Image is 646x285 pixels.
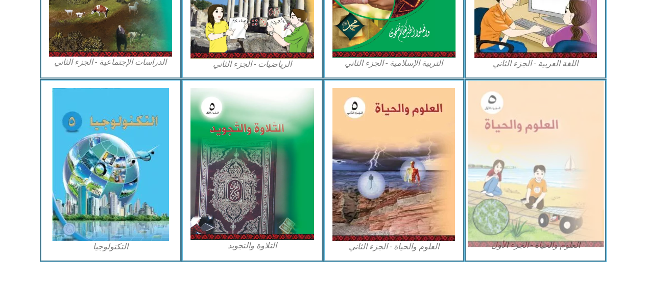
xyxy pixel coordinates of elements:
figcaption: التلاوة والتجويد [190,240,314,251]
figcaption: الدراسات الإجتماعية - الجزء الثاني [49,57,173,68]
figcaption: اللغة العربية - الجزء الثاني [474,58,597,69]
figcaption: العلوم والحياة - الجزء الثاني [332,241,456,252]
figcaption: التربية الإسلامية - الجزء الثاني [332,58,456,69]
figcaption: الرياضيات - الجزء الثاني [190,59,314,70]
figcaption: التكنولوجيا [49,241,173,252]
